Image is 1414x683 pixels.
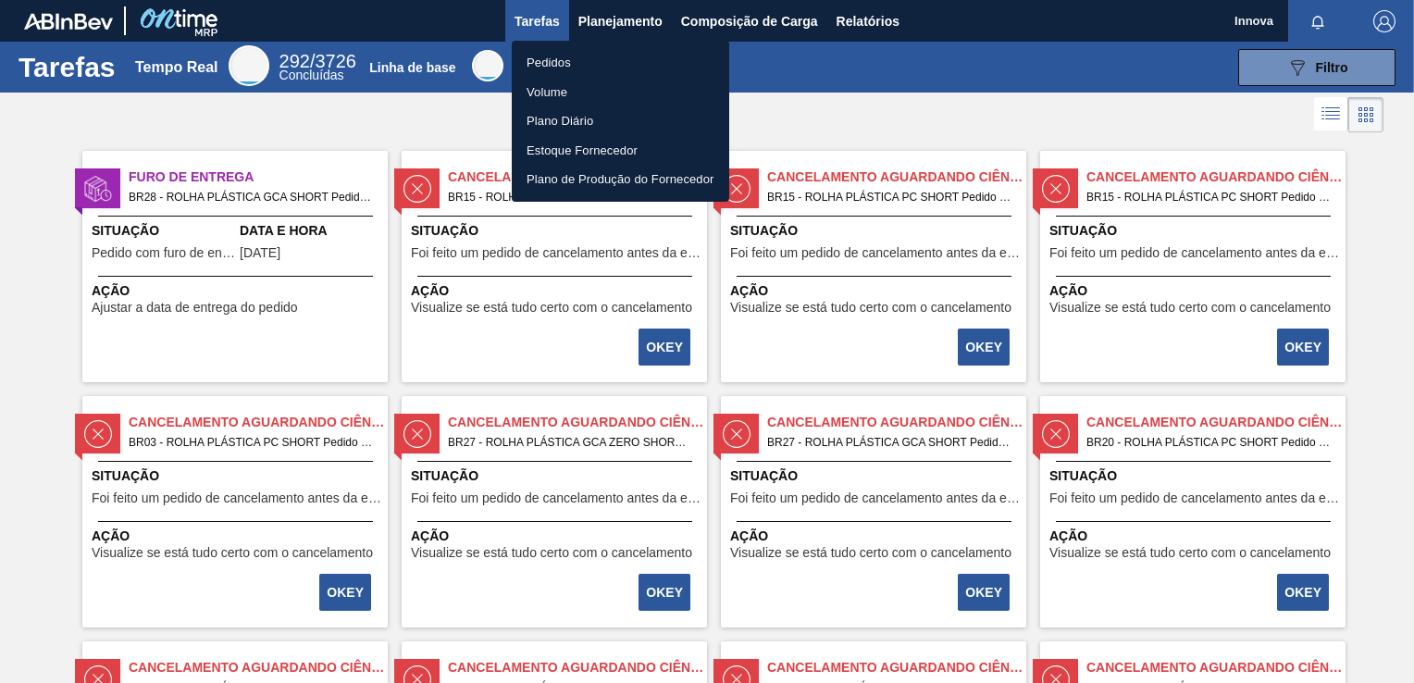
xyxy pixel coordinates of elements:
a: Plano Diário [512,106,729,136]
a: Pedidos [512,48,729,78]
a: Plano de Produção do Fornecedor [512,165,729,194]
a: Estoque Fornecedor [512,136,729,166]
a: Volume [512,78,729,107]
